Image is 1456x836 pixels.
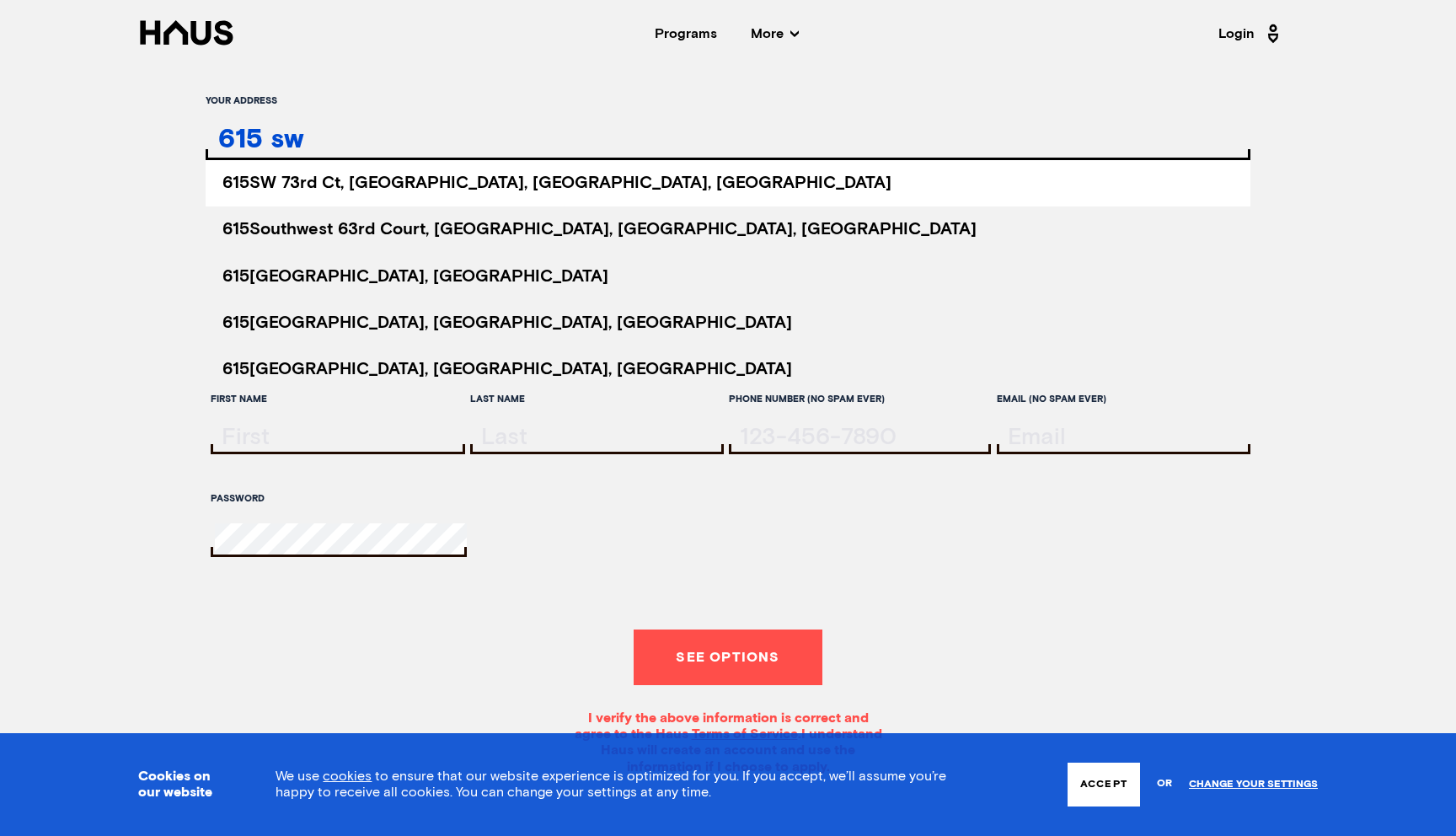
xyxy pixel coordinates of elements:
span: or [1157,769,1172,799]
label: Password [211,484,467,513]
span: [GEOGRAPHIC_DATA], [GEOGRAPHIC_DATA], [GEOGRAPHIC_DATA] [222,361,792,378]
button: See options [634,630,822,685]
b: 615 [222,361,249,378]
b: 615 [222,221,249,238]
span: SW 73rd Ct, [GEOGRAPHIC_DATA], [GEOGRAPHIC_DATA], [GEOGRAPHIC_DATA] [222,174,891,191]
span: More [751,27,799,40]
input: firstName [215,425,464,449]
b: 615 [222,314,249,331]
b: 615 [222,268,249,285]
label: Phone Number (no spam ever) [729,384,991,414]
a: cookies [323,769,372,783]
a: Login [1218,20,1284,47]
a: Programs [655,27,717,40]
a: Terms of Service [692,727,798,741]
a: Change your settings [1189,779,1318,790]
label: Last Name [470,384,724,414]
input: lastName [474,425,724,449]
h3: Cookies on our website [138,769,233,801]
input: email [1001,425,1250,449]
label: First Name [211,384,464,414]
label: Email (no spam ever) [997,384,1250,414]
span: [GEOGRAPHIC_DATA], [GEOGRAPHIC_DATA], [GEOGRAPHIC_DATA] [222,314,792,331]
span: I verify the above information is correct and agree to the Haus . I understand Haus will create a... [575,711,882,774]
span: We use to ensure that our website experience is optimized for you. If you accept, we’ll assume yo... [276,769,946,799]
input: ratesLocationInput [206,126,1250,160]
span: [GEOGRAPHIC_DATA], [GEOGRAPHIC_DATA] [222,268,608,285]
b: 615 [222,174,249,191]
input: tel [733,425,991,449]
span: Southwest 63rd Court, [GEOGRAPHIC_DATA], [GEOGRAPHIC_DATA], [GEOGRAPHIC_DATA] [222,221,977,238]
label: Your address [206,86,1250,115]
button: Accept [1068,763,1140,807]
input: password [215,523,467,557]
